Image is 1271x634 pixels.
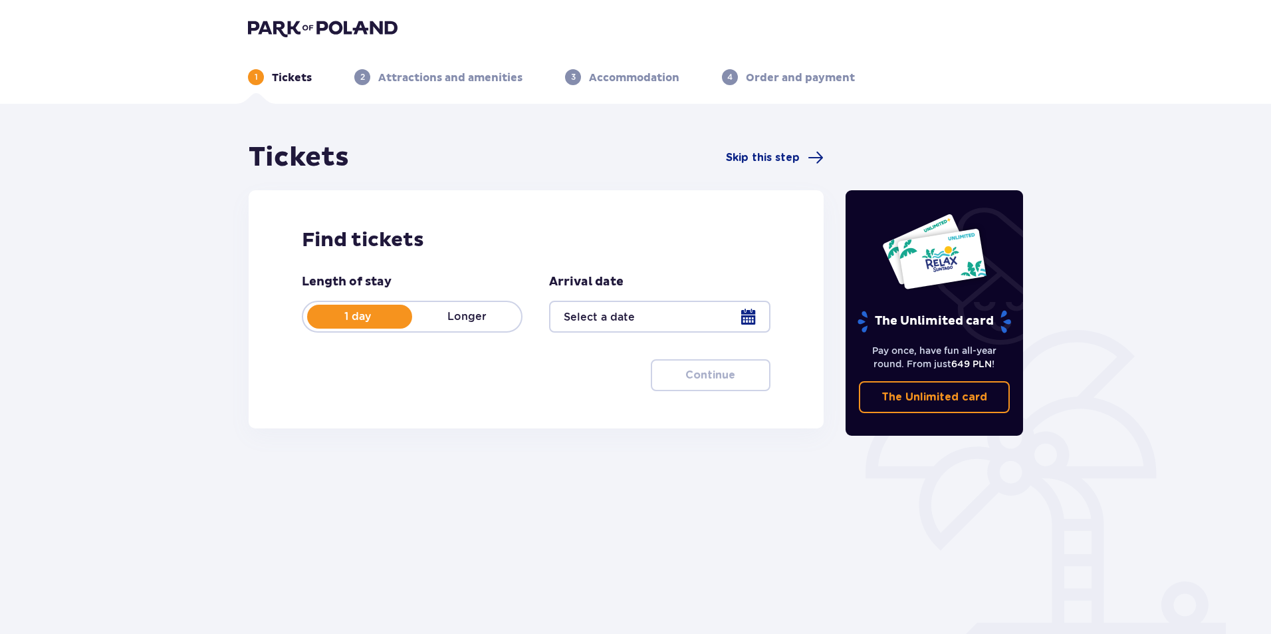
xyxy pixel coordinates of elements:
div: 4Order and payment [722,69,855,85]
p: Pay once, have fun all-year round. From just ! [859,344,1010,371]
img: Park of Poland logo [248,19,398,37]
h2: Find tickets [302,228,770,253]
p: 4 [727,71,733,83]
p: Accommodation [589,71,679,85]
p: Length of stay [302,274,392,290]
div: 1Tickets [248,69,312,85]
p: 3 [571,71,576,83]
button: Continue [651,359,770,391]
a: Skip this step [726,150,824,166]
p: The Unlimited card [856,310,1012,333]
p: Continue [685,368,735,383]
span: Skip this step [726,150,800,165]
p: 2 [360,71,365,83]
h1: Tickets [249,141,349,174]
p: Attractions and amenities [378,71,522,85]
span: 649 PLN [951,359,992,369]
p: Order and payment [746,71,855,85]
a: The Unlimited card [859,381,1010,413]
p: 1 day [303,309,412,324]
div: 2Attractions and amenities [354,69,522,85]
p: 1 [255,71,258,83]
div: 3Accommodation [565,69,679,85]
p: Longer [412,309,521,324]
p: Tickets [272,71,312,85]
p: Arrival date [549,274,624,290]
p: The Unlimited card [881,390,987,404]
img: Two entry cards to Suntago with the word 'UNLIMITED RELAX', featuring a white background with tro... [881,213,987,290]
